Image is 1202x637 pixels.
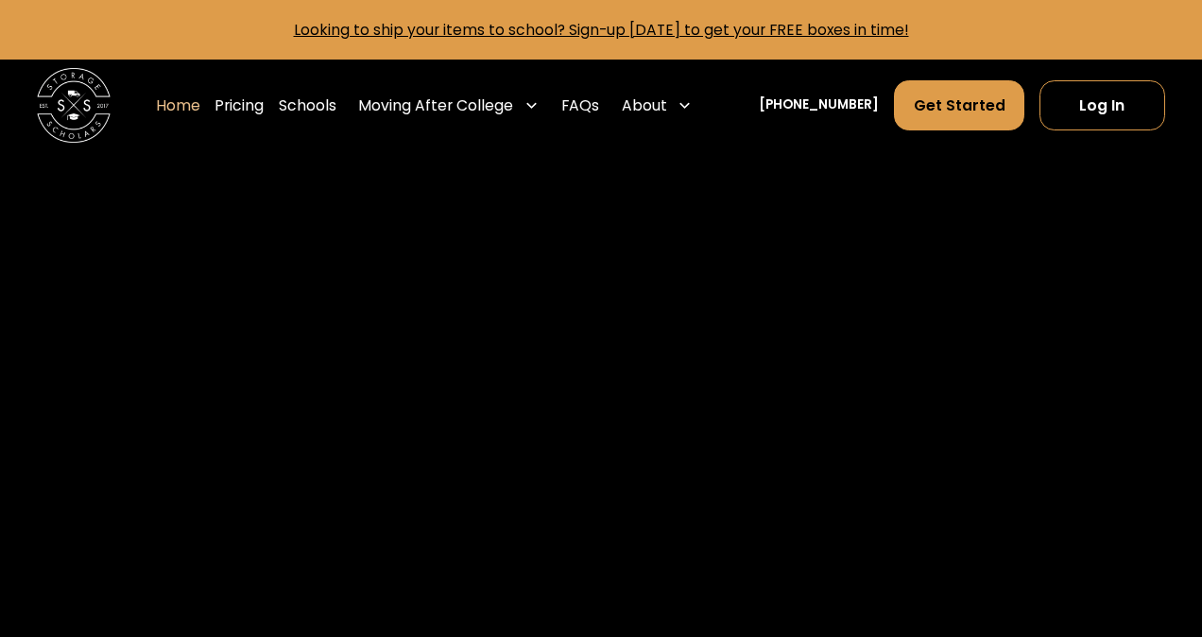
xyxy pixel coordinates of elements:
img: Storage Scholars main logo [37,68,111,142]
a: Log In [1039,80,1165,130]
div: Moving After College [358,95,513,116]
a: FAQs [561,79,599,131]
a: [PHONE_NUMBER] [759,95,879,115]
a: Schools [279,79,336,131]
a: Pricing [215,79,264,131]
div: About [622,95,667,116]
a: Home [156,79,200,131]
a: Looking to ship your items to school? Sign-up [DATE] to get your FREE boxes in time! [294,20,909,40]
a: Get Started [894,80,1024,130]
